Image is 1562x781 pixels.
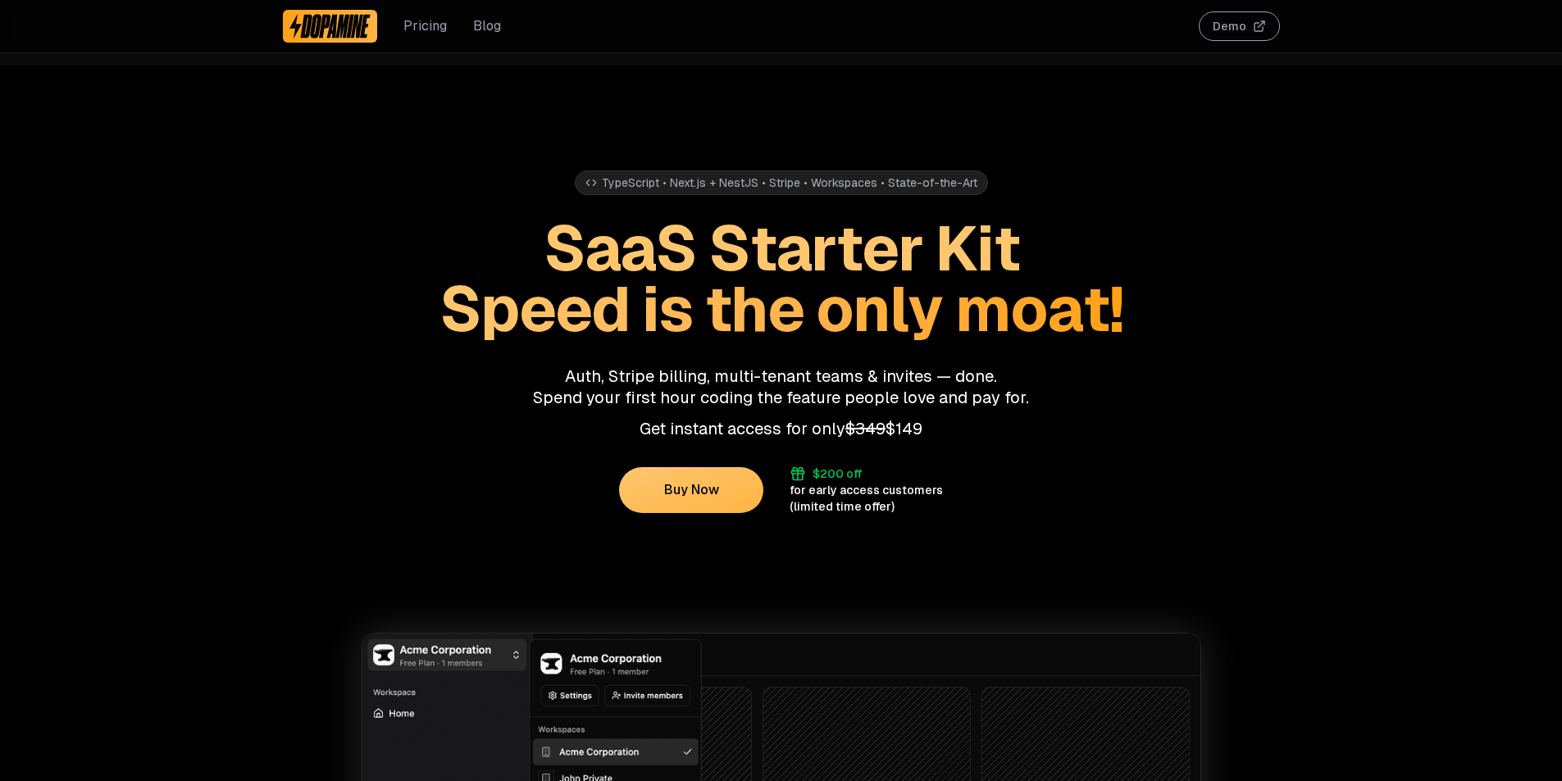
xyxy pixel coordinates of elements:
div: $200 off [813,465,862,482]
button: Demo [1199,11,1280,41]
div: for early access customers [790,482,943,498]
a: Dopamine [283,10,378,43]
div: (limited time offer) [790,498,895,515]
button: Buy Now [619,467,763,513]
span: $349 [845,418,886,439]
a: Pricing [403,16,447,36]
a: Blog [473,16,501,36]
span: SaaS Starter Kit [544,208,1019,288]
div: TypeScript • Next.js + NestJS • Stripe • Workspaces • State-of-the-Art [575,170,988,195]
p: Get instant access for only $149 [283,418,1280,439]
p: Auth, Stripe billing, multi-tenant teams & invites — done. Spend your first hour coding the featu... [283,366,1280,408]
span: Speed is the only moat! [439,269,1123,349]
img: Dopamine [289,13,371,39]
